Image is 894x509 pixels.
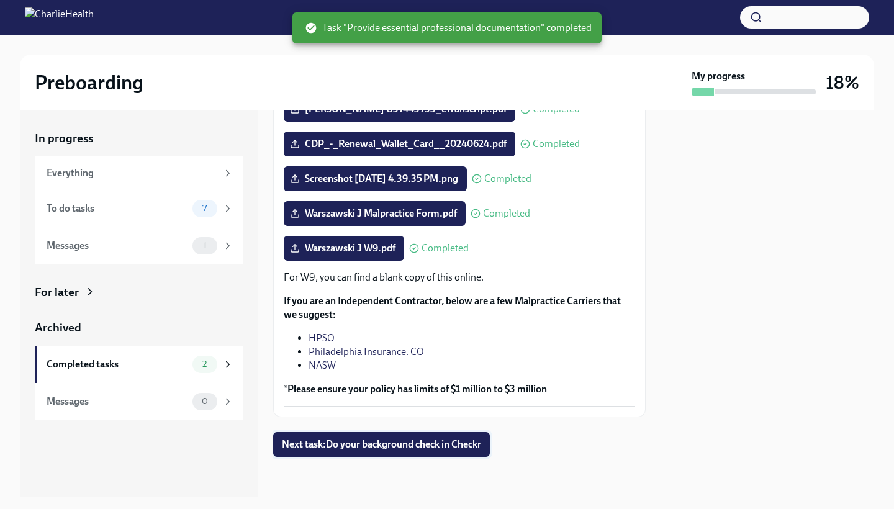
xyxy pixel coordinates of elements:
a: Messages1 [35,227,243,264]
span: Warszawski J Malpractice Form.pdf [292,207,457,220]
span: 2 [195,359,214,369]
div: Messages [47,395,187,408]
div: Completed tasks [47,358,187,371]
a: In progress [35,130,243,146]
a: Completed tasks2 [35,346,243,383]
div: To do tasks [47,202,187,215]
strong: If you are an Independent Contractor, below are a few Malpractice Carriers that we suggest: [284,295,621,320]
img: CharlieHealth [25,7,94,27]
p: For W9, you can find a blank copy of this online. [284,271,635,284]
span: 7 [195,204,214,213]
span: Completed [422,243,469,253]
a: NASW [309,359,336,371]
strong: My progress [692,70,745,83]
strong: Please ensure your policy has limits of $1 million to $3 million [287,383,547,395]
span: Completed [483,209,530,218]
a: For later [35,284,243,300]
span: 0 [194,397,215,406]
span: Screenshot [DATE] 4.39.35 PM.png [292,173,458,185]
a: HPSO [309,332,335,344]
a: To do tasks7 [35,190,243,227]
span: CDP_-_Renewal_Wallet_Card__20240624.pdf [292,138,507,150]
span: Warszawski J W9.pdf [292,242,395,254]
div: For later [35,284,79,300]
span: Task "Provide essential professional documentation" completed [305,21,592,35]
div: Messages [47,239,187,253]
a: Philadelphia Insurance. CO [309,346,424,358]
span: Completed [484,174,531,184]
div: Everything [47,166,217,180]
label: Screenshot [DATE] 4.39.35 PM.png [284,166,467,191]
h3: 18% [826,71,859,94]
button: Next task:Do your background check in Checkr [273,432,490,457]
label: Warszawski J W9.pdf [284,236,404,261]
span: Completed [533,104,580,114]
a: Everything [35,156,243,190]
label: Warszawski J Malpractice Form.pdf [284,201,466,226]
h2: Preboarding [35,70,143,95]
label: CDP_-_Renewal_Wallet_Card__20240624.pdf [284,132,515,156]
a: Archived [35,320,243,336]
span: Next task : Do your background check in Checkr [282,438,481,451]
span: 1 [196,241,214,250]
a: Messages0 [35,383,243,420]
span: Completed [533,139,580,149]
